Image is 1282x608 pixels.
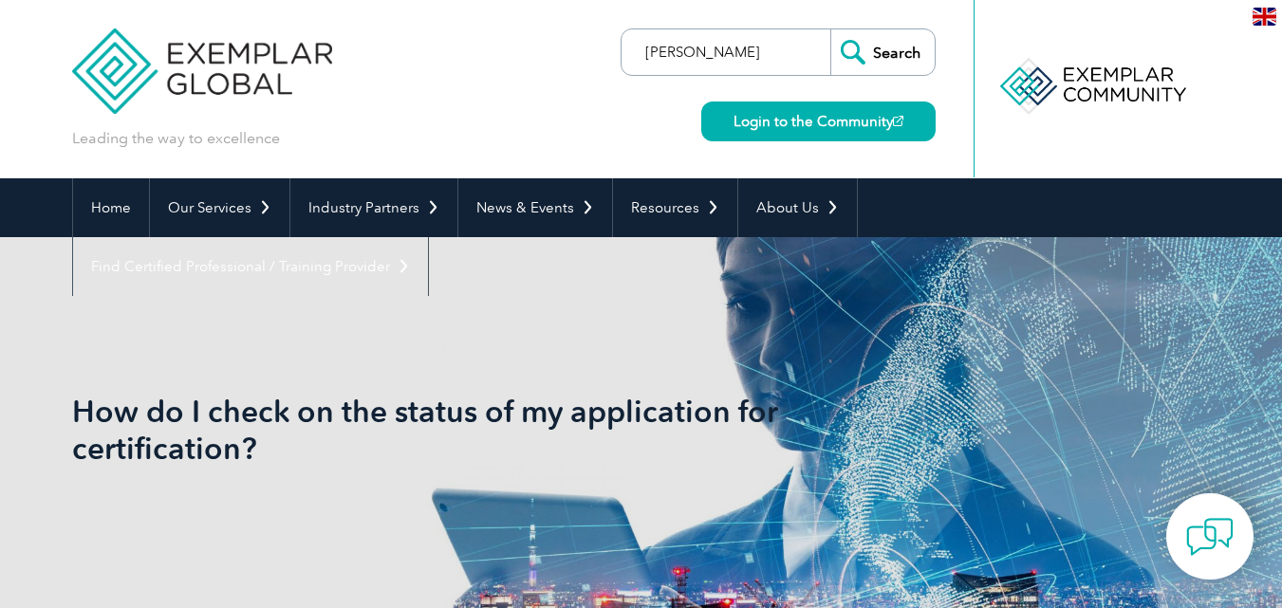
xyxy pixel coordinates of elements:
h1: How do I check on the status of my application for certification? [72,393,801,467]
a: Industry Partners [290,178,457,237]
img: en [1253,8,1276,26]
input: Search [830,29,935,75]
a: Resources [613,178,737,237]
img: contact-chat.png [1186,513,1234,561]
img: open_square.png [893,116,903,126]
a: News & Events [458,178,612,237]
a: Login to the Community [701,101,936,141]
a: Our Services [150,178,289,237]
a: Home [73,178,149,237]
a: About Us [738,178,857,237]
p: Leading the way to excellence [72,128,280,149]
a: Find Certified Professional / Training Provider [73,237,428,296]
